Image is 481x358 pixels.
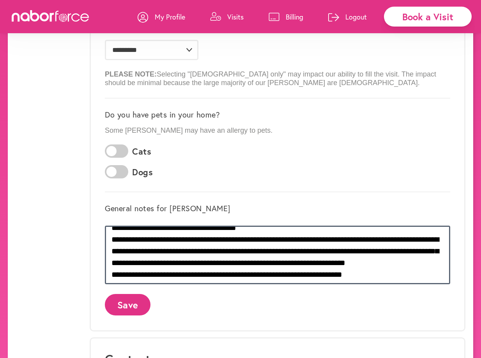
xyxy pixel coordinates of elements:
label: Dogs [132,167,153,177]
p: My Profile [155,12,185,21]
p: Logout [345,12,367,21]
p: Visits [227,12,244,21]
a: Logout [328,5,367,28]
a: Visits [210,5,244,28]
p: Some [PERSON_NAME] may have an allergy to pets. [105,126,450,135]
div: Book a Visit [384,7,472,27]
label: General notes for [PERSON_NAME] [105,204,230,213]
a: My Profile [138,5,185,28]
p: Billing [286,12,303,21]
a: Billing [269,5,303,28]
b: PLEASE NOTE: [105,70,157,78]
p: Selecting "[DEMOGRAPHIC_DATA] only" may impact our ability to fill the visit. The impact should b... [105,64,450,87]
label: Do you have pets in your home? [105,110,220,119]
button: Save [105,294,150,315]
label: Cats [132,146,151,157]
